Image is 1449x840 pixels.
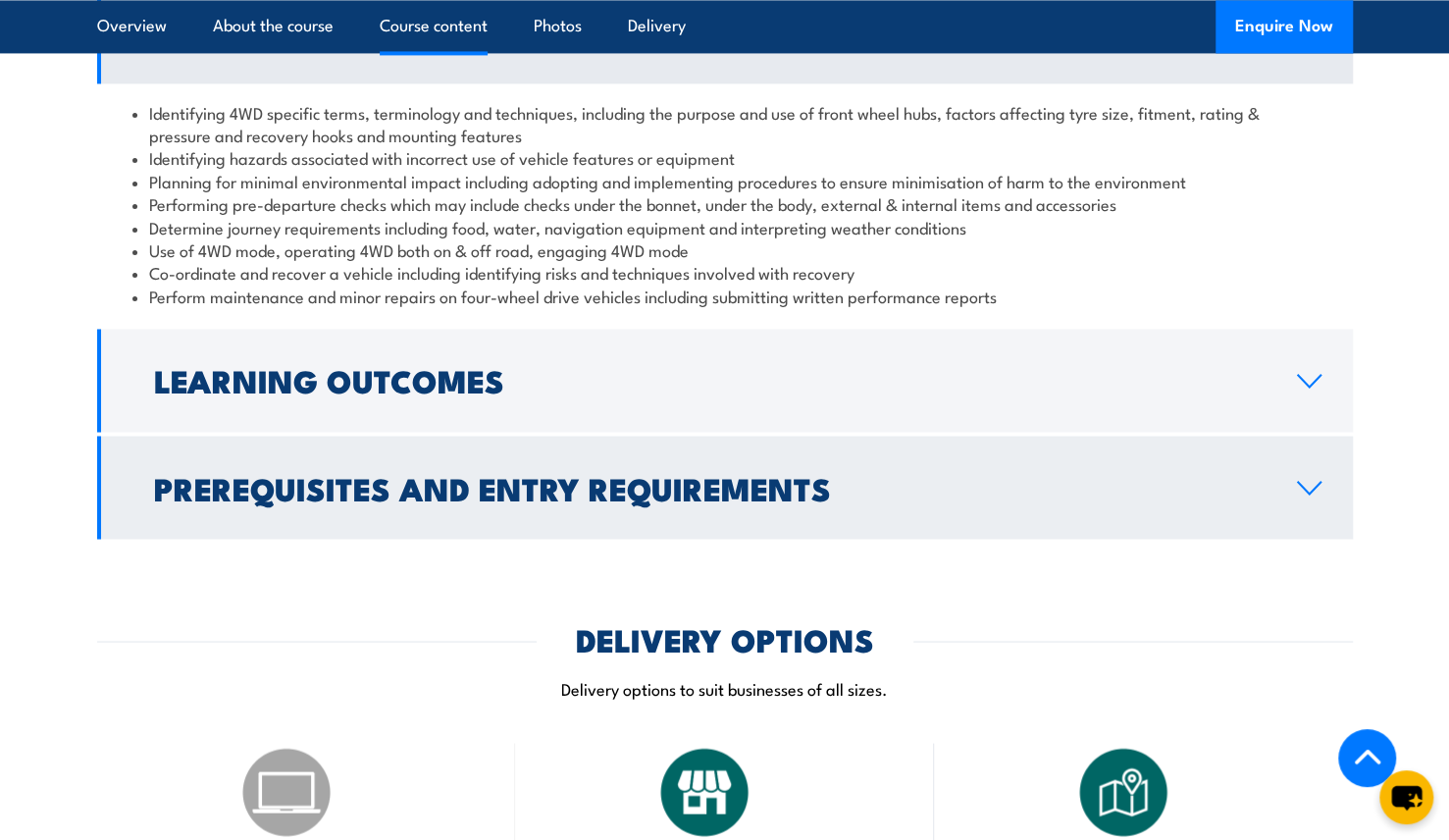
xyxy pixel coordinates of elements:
[97,329,1353,432] a: Learning Outcomes
[132,101,1318,147] li: Identifying 4WD specific terms, terminology and techniques, including the purpose and use of fron...
[154,366,1266,394] h2: Learning Outcomes
[1379,770,1433,824] button: chat-button
[132,261,1318,284] li: Co-ordinate and recover a vehicle including identifying risks and techniques involved with recovery
[132,192,1318,215] li: Performing pre-departure checks which may include checks under the bonnet, under the body, extern...
[97,676,1353,699] p: Delivery options to suit businesses of all sizes.
[576,624,874,652] h2: DELIVERY OPTIONS
[154,473,1266,500] h2: Prerequisites and Entry Requirements
[132,146,1318,169] li: Identifying hazards associated with incorrect use of vehicle features or equipment
[132,285,1318,307] li: Perform maintenance and minor repairs on four-wheel drive vehicles including submitting written p...
[132,238,1318,261] li: Use of 4WD mode, operating 4WD both on & off road, engaging 4WD mode
[97,436,1353,539] a: Prerequisites and Entry Requirements
[132,216,1318,238] li: Determine journey requirements including food, water, navigation equipment and interpreting weath...
[132,170,1318,192] li: Planning for minimal environmental impact including adopting and implementing procedures to ensur...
